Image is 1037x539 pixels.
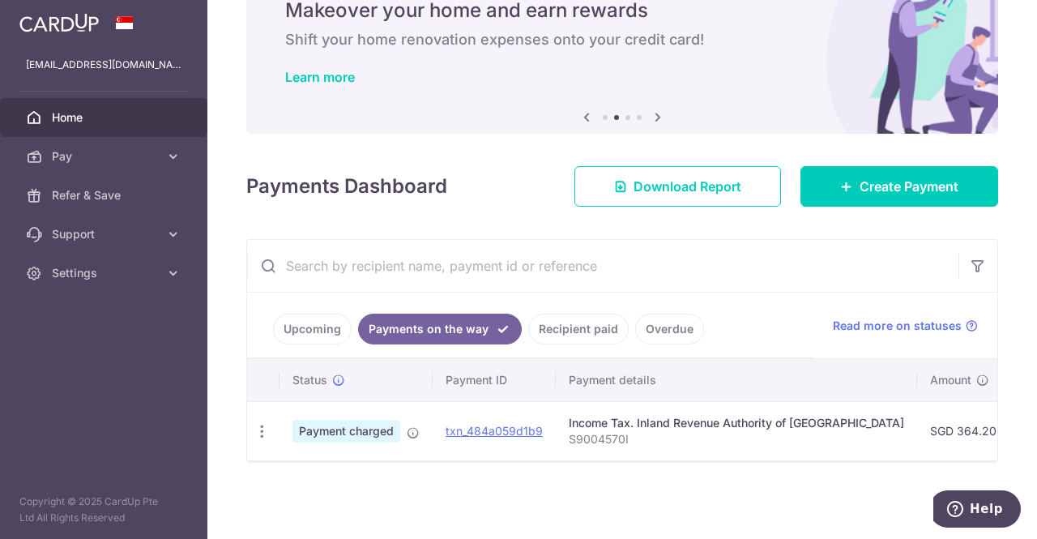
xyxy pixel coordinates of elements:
a: Download Report [574,166,781,207]
span: Settings [52,265,159,281]
span: Refer & Save [52,187,159,203]
span: Pay [52,148,159,165]
th: Payment ID [433,359,556,401]
a: Overdue [635,314,704,344]
span: Download Report [634,177,741,196]
a: Learn more [285,69,355,85]
iframe: Opens a widget where you can find more information [933,490,1021,531]
span: Read more on statuses [833,318,962,334]
img: CardUp [19,13,99,32]
span: Support [52,226,159,242]
a: Payments on the way [358,314,522,344]
p: [EMAIL_ADDRESS][DOMAIN_NAME] [26,57,181,73]
input: Search by recipient name, payment id or reference [247,240,958,292]
span: Home [52,109,159,126]
p: S9004570I [569,431,904,447]
span: Status [292,372,327,388]
h4: Payments Dashboard [246,172,447,201]
span: Payment charged [292,420,400,443]
a: Upcoming [273,314,352,344]
td: SGD 364.20 [917,401,1009,460]
a: Recipient paid [528,314,629,344]
th: Payment details [556,359,917,401]
span: Amount [930,372,971,388]
h6: Shift your home renovation expenses onto your credit card! [285,30,959,49]
a: txn_484a059d1b9 [446,424,543,438]
a: Create Payment [800,166,998,207]
span: Create Payment [860,177,958,196]
a: Read more on statuses [833,318,978,334]
div: Income Tax. Inland Revenue Authority of [GEOGRAPHIC_DATA] [569,415,904,431]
